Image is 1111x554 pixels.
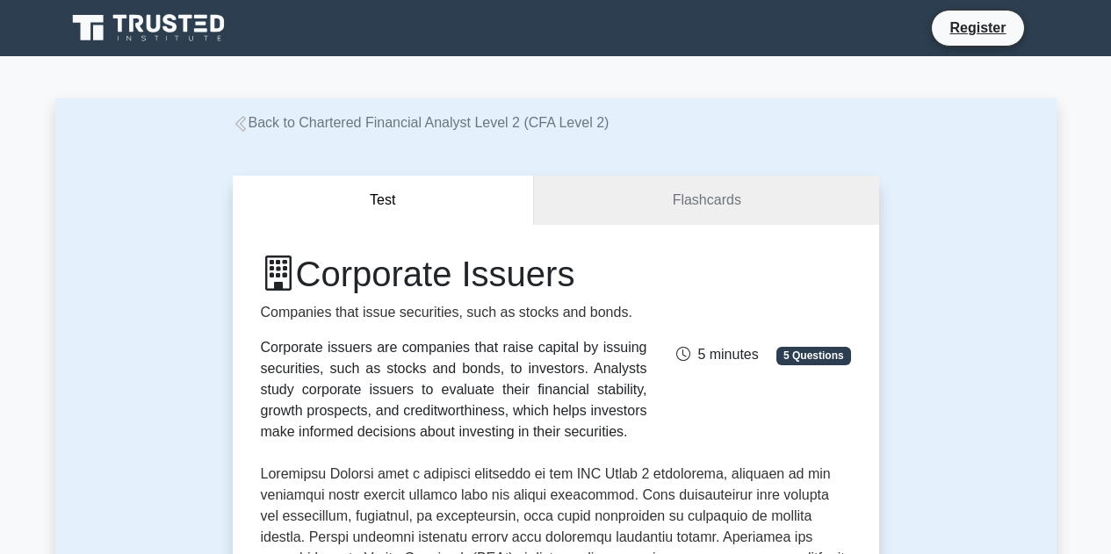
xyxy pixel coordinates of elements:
button: Test [233,176,535,226]
a: Register [939,17,1016,39]
div: Corporate issuers are companies that raise capital by issuing securities, such as stocks and bond... [261,337,647,442]
p: Companies that issue securities, such as stocks and bonds. [261,302,647,323]
a: Flashcards [534,176,878,226]
span: 5 Questions [776,347,850,364]
h1: Corporate Issuers [261,253,647,295]
a: Back to Chartered Financial Analyst Level 2 (CFA Level 2) [233,115,610,130]
span: 5 minutes [676,347,758,362]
